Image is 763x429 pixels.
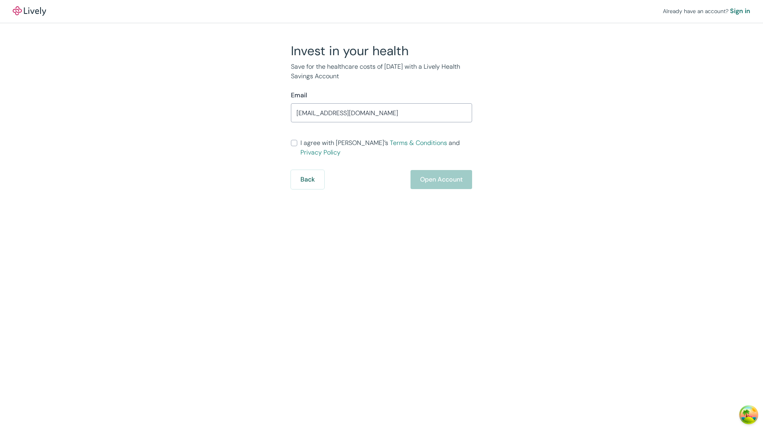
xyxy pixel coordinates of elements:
[291,62,472,81] p: Save for the healthcare costs of [DATE] with a Lively Health Savings Account
[291,170,324,189] button: Back
[741,407,757,423] button: Open Tanstack query devtools
[291,91,307,100] label: Email
[390,139,447,147] a: Terms & Conditions
[300,148,341,157] a: Privacy Policy
[13,6,46,16] a: LivelyLively
[730,6,750,16] a: Sign in
[291,43,472,59] h2: Invest in your health
[13,6,46,16] img: Lively
[300,138,472,157] span: I agree with [PERSON_NAME]’s and
[663,6,750,16] div: Already have an account?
